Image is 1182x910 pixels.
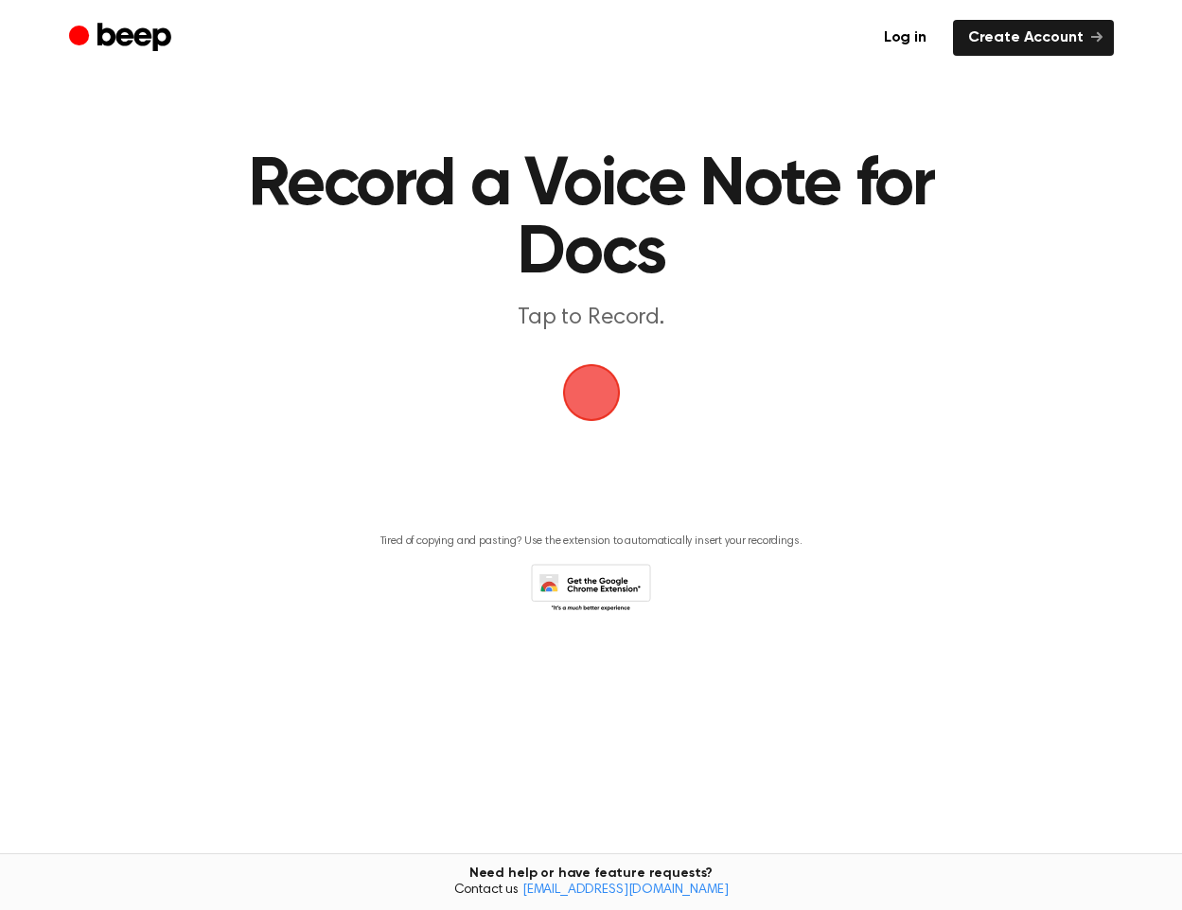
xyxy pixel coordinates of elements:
h1: Record a Voice Note for Docs [204,151,978,288]
a: Beep [69,20,176,57]
a: [EMAIL_ADDRESS][DOMAIN_NAME] [522,884,729,897]
button: Beep Logo [563,364,620,421]
a: Log in [869,20,942,56]
p: Tap to Record. [228,303,955,334]
span: Contact us [11,883,1171,900]
a: Create Account [953,20,1114,56]
p: Tired of copying and pasting? Use the extension to automatically insert your recordings. [380,534,803,549]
